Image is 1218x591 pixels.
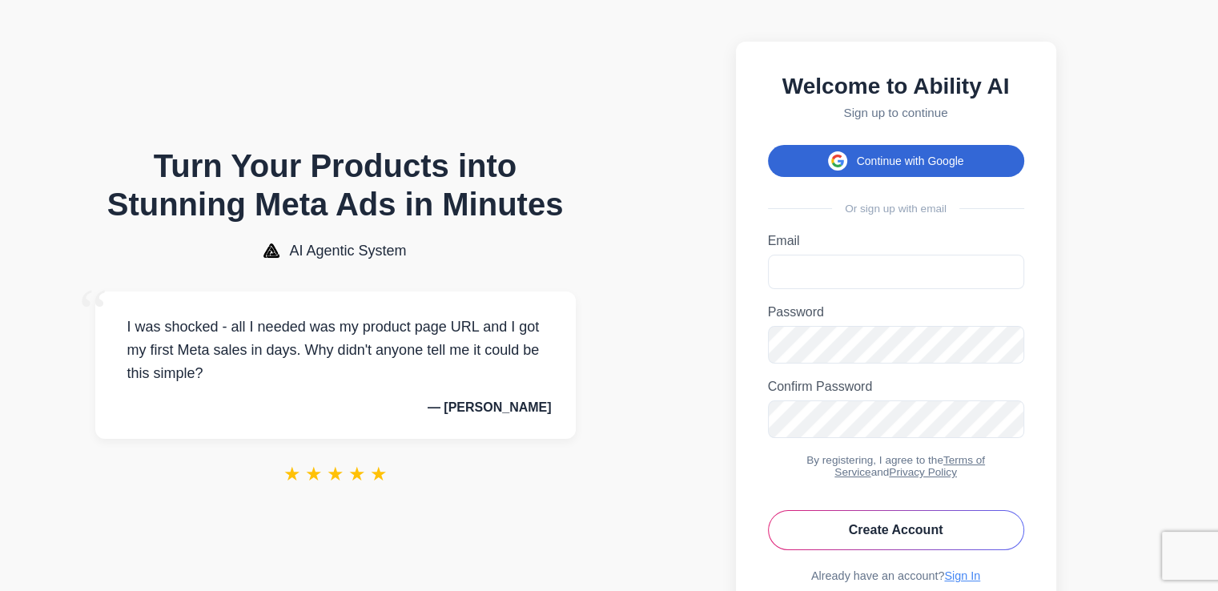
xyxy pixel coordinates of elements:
[768,234,1024,248] label: Email
[305,463,323,485] span: ★
[768,510,1024,550] button: Create Account
[79,275,108,348] span: “
[768,305,1024,320] label: Password
[327,463,344,485] span: ★
[119,400,552,415] p: — [PERSON_NAME]
[370,463,388,485] span: ★
[348,463,366,485] span: ★
[768,203,1024,215] div: Or sign up with email
[289,243,406,259] span: AI Agentic System
[944,569,980,582] a: Sign In
[95,147,576,223] h1: Turn Your Products into Stunning Meta Ads in Minutes
[768,74,1024,99] h2: Welcome to Ability AI
[768,145,1024,177] button: Continue with Google
[119,316,552,384] p: I was shocked - all I needed was my product page URL and I got my first Meta sales in days. Why d...
[283,463,301,485] span: ★
[768,106,1024,119] p: Sign up to continue
[768,569,1024,582] div: Already have an account?
[263,243,279,258] img: AI Agentic System Logo
[768,380,1024,394] label: Confirm Password
[834,454,985,478] a: Terms of Service
[768,454,1024,478] div: By registering, I agree to the and
[889,466,957,478] a: Privacy Policy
